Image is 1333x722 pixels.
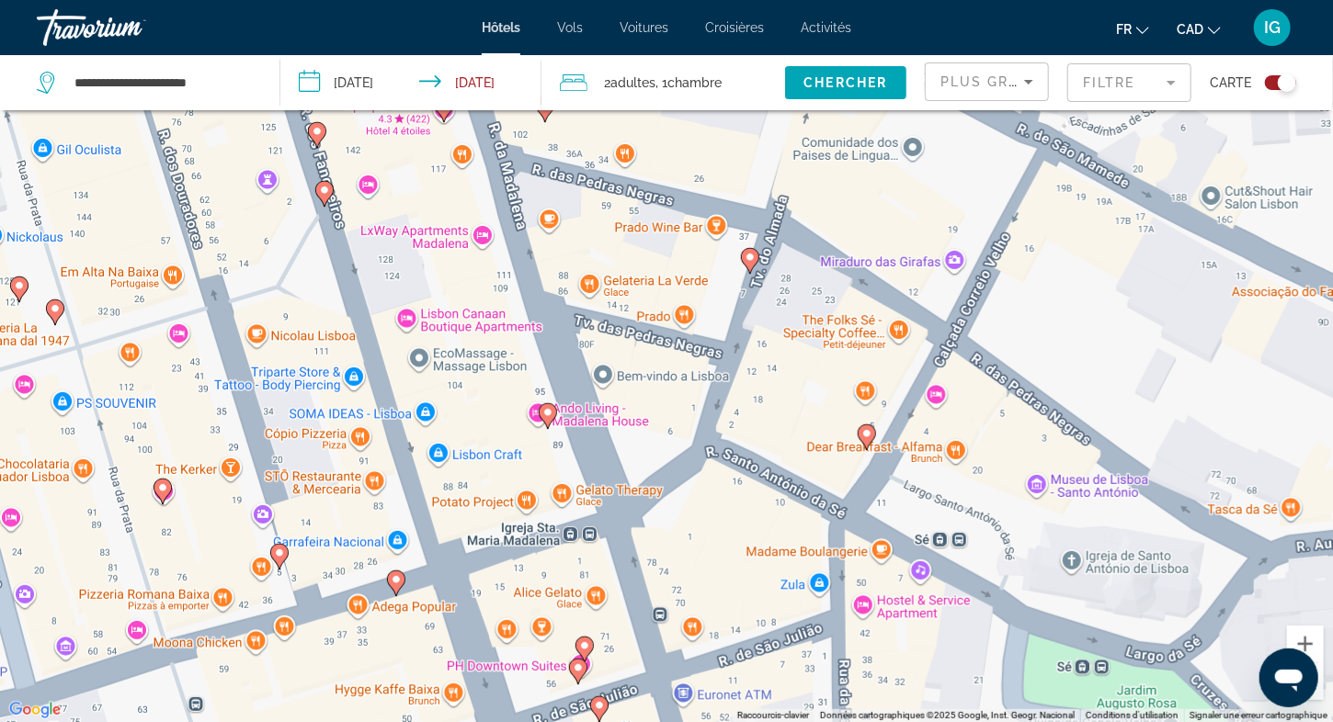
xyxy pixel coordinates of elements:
[803,75,887,90] span: Chercher
[604,70,655,96] span: 2
[5,698,65,722] img: Google
[667,75,722,90] span: Chambre
[655,70,722,96] span: , 1
[5,698,65,722] a: Ouvrir cette zone dans Google Maps (s'ouvre dans une nouvelle fenêtre)
[705,20,764,35] a: Croisières
[1067,62,1191,103] button: Filter
[1287,626,1324,662] button: Zoom avant
[620,20,668,35] a: Voitures
[482,20,520,35] a: Hôtels
[1190,710,1327,720] a: Signaler une erreur cartographique
[940,71,1033,93] mat-select: Sort by
[1259,649,1318,707] iframe: Bouton de lancement de la fenêtre de messagerie
[280,55,542,110] button: Check-in date: Nov 26, 2025 Check-out date: Nov 28, 2025
[1116,22,1132,37] span: fr
[1210,70,1251,96] span: Carte
[1248,8,1296,47] button: User Menu
[801,20,851,35] a: Activités
[557,20,583,35] a: Vols
[1177,16,1221,42] button: Change currency
[785,66,906,99] button: Chercher
[1116,16,1149,42] button: Change language
[1086,710,1179,720] a: Conditions d'utilisation (s'ouvre dans un nouvel onglet)
[820,710,1075,720] span: Données cartographiques ©2025 Google, Inst. Geogr. Nacional
[1264,18,1281,37] span: IG
[940,74,1160,89] span: Plus grandes économies
[610,75,655,90] span: Adultes
[1251,74,1296,91] button: Toggle map
[541,55,785,110] button: Travelers: 2 adults, 0 children
[1177,22,1203,37] span: CAD
[37,4,221,51] a: Travorium
[737,709,809,722] button: Raccourcis-clavier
